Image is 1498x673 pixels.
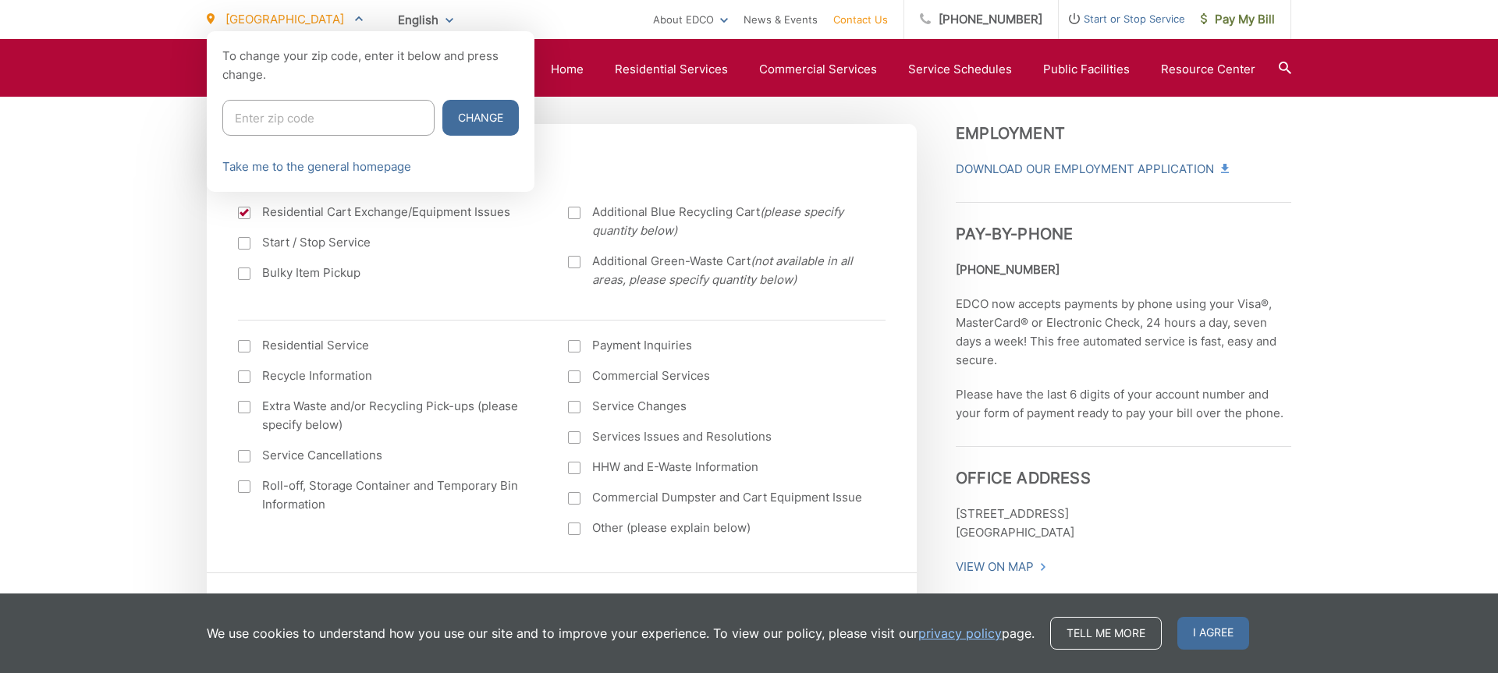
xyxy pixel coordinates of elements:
[1050,617,1162,650] a: Tell me more
[1201,10,1275,29] span: Pay My Bill
[744,10,818,29] a: News & Events
[386,6,465,34] span: English
[222,158,411,176] a: Take me to the general homepage
[442,100,519,136] button: Change
[207,624,1035,643] p: We use cookies to understand how you use our site and to improve your experience. To view our pol...
[222,47,519,84] p: To change your zip code, enter it below and press change.
[1177,617,1249,650] span: I agree
[225,12,344,27] span: [GEOGRAPHIC_DATA]
[653,10,728,29] a: About EDCO
[833,10,888,29] a: Contact Us
[918,624,1002,643] a: privacy policy
[222,100,435,136] input: Enter zip code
